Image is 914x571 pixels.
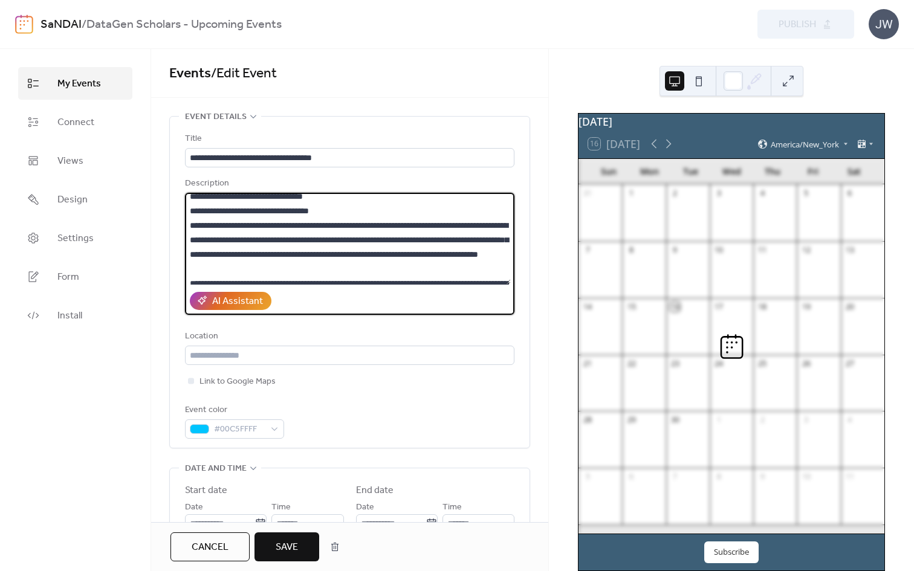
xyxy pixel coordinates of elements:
div: 10 [714,245,724,255]
div: Title [185,132,512,146]
div: 26 [801,358,811,369]
div: 6 [844,188,855,198]
a: My Events [18,67,132,100]
button: AI Assistant [190,292,271,310]
div: Start date [185,483,227,498]
a: Form [18,260,132,293]
div: 8 [714,472,724,482]
span: Views [57,154,83,169]
div: 23 [670,358,680,369]
span: Date [185,500,203,515]
div: AI Assistant [212,294,263,309]
a: Design [18,183,132,216]
div: 11 [844,472,855,482]
span: Date and time [185,462,247,476]
a: Settings [18,222,132,254]
button: Subscribe [704,541,759,563]
div: Location [185,329,512,344]
span: #00C5FFFF [214,422,265,437]
div: 18 [757,302,768,312]
a: Install [18,299,132,332]
div: 9 [670,245,680,255]
div: 2 [757,415,768,425]
div: [DATE] [579,114,884,129]
span: Save [276,540,298,555]
div: 1 [714,415,724,425]
div: Tue [670,159,711,184]
div: 30 [670,415,680,425]
div: 28 [583,415,593,425]
div: 15 [626,302,637,312]
div: 20 [844,302,855,312]
div: 8 [626,245,637,255]
div: 3 [714,188,724,198]
span: America/New_York [771,140,839,148]
div: Mon [629,159,670,184]
div: 31 [583,188,593,198]
span: My Events [57,77,101,91]
a: Connect [18,106,132,138]
div: 21 [583,358,593,369]
span: Time [442,500,462,515]
div: Event color [185,403,282,418]
span: Date [356,500,374,515]
span: Connect [57,115,94,130]
div: Sun [588,159,629,184]
span: / Edit Event [211,60,277,87]
span: Install [57,309,82,323]
div: 1 [626,188,637,198]
div: End date [356,483,394,498]
span: Design [57,193,88,207]
div: 2 [670,188,680,198]
a: Views [18,144,132,177]
b: / [82,13,86,36]
span: Settings [57,231,94,246]
div: 7 [583,245,593,255]
div: 6 [626,472,637,482]
div: 3 [801,415,811,425]
div: 14 [583,302,593,312]
div: 22 [626,358,637,369]
div: 4 [757,188,768,198]
a: SaNDAI [41,13,82,36]
b: DataGen Scholars - Upcoming Events [86,13,282,36]
div: 29 [626,415,637,425]
div: 5 [583,472,593,482]
button: Save [254,532,319,561]
div: 5 [801,188,811,198]
div: 25 [757,358,768,369]
img: logo [15,15,33,34]
div: Description [185,176,512,191]
span: Form [57,270,79,285]
button: Cancel [170,532,250,561]
div: Sat [834,159,875,184]
div: 4 [844,415,855,425]
div: 11 [757,245,768,255]
div: Wed [711,159,752,184]
div: Thu [752,159,793,184]
div: 9 [757,472,768,482]
div: 17 [714,302,724,312]
div: Fri [793,159,834,184]
div: 12 [801,245,811,255]
div: 27 [844,358,855,369]
span: Cancel [192,540,228,555]
div: 16 [670,302,680,312]
div: 13 [844,245,855,255]
div: JW [869,9,899,39]
div: 10 [801,472,811,482]
a: Events [169,60,211,87]
div: 7 [670,472,680,482]
div: 19 [801,302,811,312]
span: Event details [185,110,247,124]
span: Time [271,500,291,515]
span: Link to Google Maps [199,375,276,389]
div: 24 [714,358,724,369]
